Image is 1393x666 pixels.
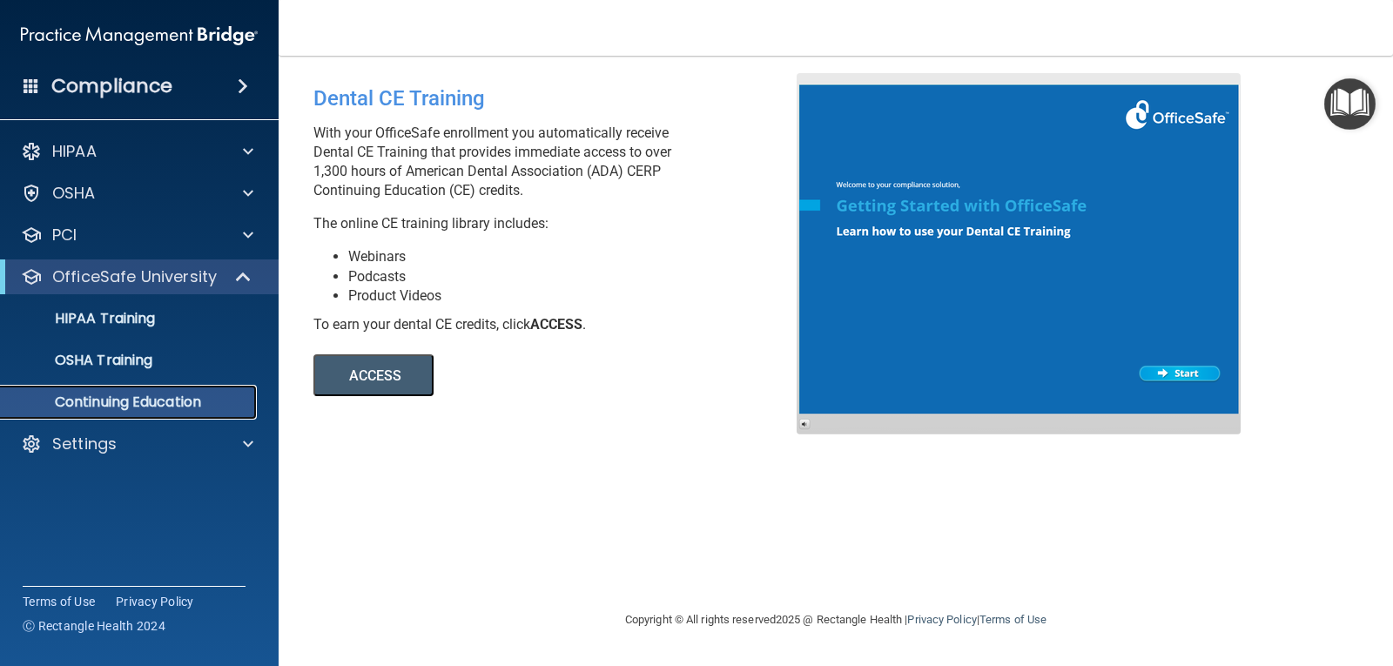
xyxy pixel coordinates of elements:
p: PCI [52,225,77,246]
p: OSHA [52,183,96,204]
a: OSHA [21,183,253,204]
button: Open Resource Center [1324,78,1376,130]
span: Ⓒ Rectangle Health 2024 [23,617,165,635]
a: ACCESS [313,370,790,383]
a: PCI [21,225,253,246]
img: PMB logo [21,18,258,53]
button: ACCESS [313,354,434,396]
a: Terms of Use [23,593,95,610]
p: HIPAA [52,141,97,162]
a: Privacy Policy [116,593,194,610]
p: OfficeSafe University [52,266,217,287]
p: With your OfficeSafe enrollment you automatically receive Dental CE Training that provides immedi... [313,124,810,200]
a: Terms of Use [979,613,1046,626]
li: Webinars [348,247,810,266]
a: Settings [21,434,253,454]
a: OfficeSafe University [21,266,252,287]
p: Continuing Education [11,394,249,411]
a: HIPAA [21,141,253,162]
div: Dental CE Training [313,73,810,124]
li: Product Videos [348,286,810,306]
p: The online CE training library includes: [313,214,810,233]
div: Copyright © All rights reserved 2025 @ Rectangle Health | | [518,592,1154,648]
b: ACCESS [530,316,582,333]
p: Settings [52,434,117,454]
li: Podcasts [348,267,810,286]
a: Privacy Policy [907,613,976,626]
p: HIPAA Training [11,310,155,327]
p: OSHA Training [11,352,152,369]
h4: Compliance [51,74,172,98]
div: To earn your dental CE credits, click . [313,315,810,334]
